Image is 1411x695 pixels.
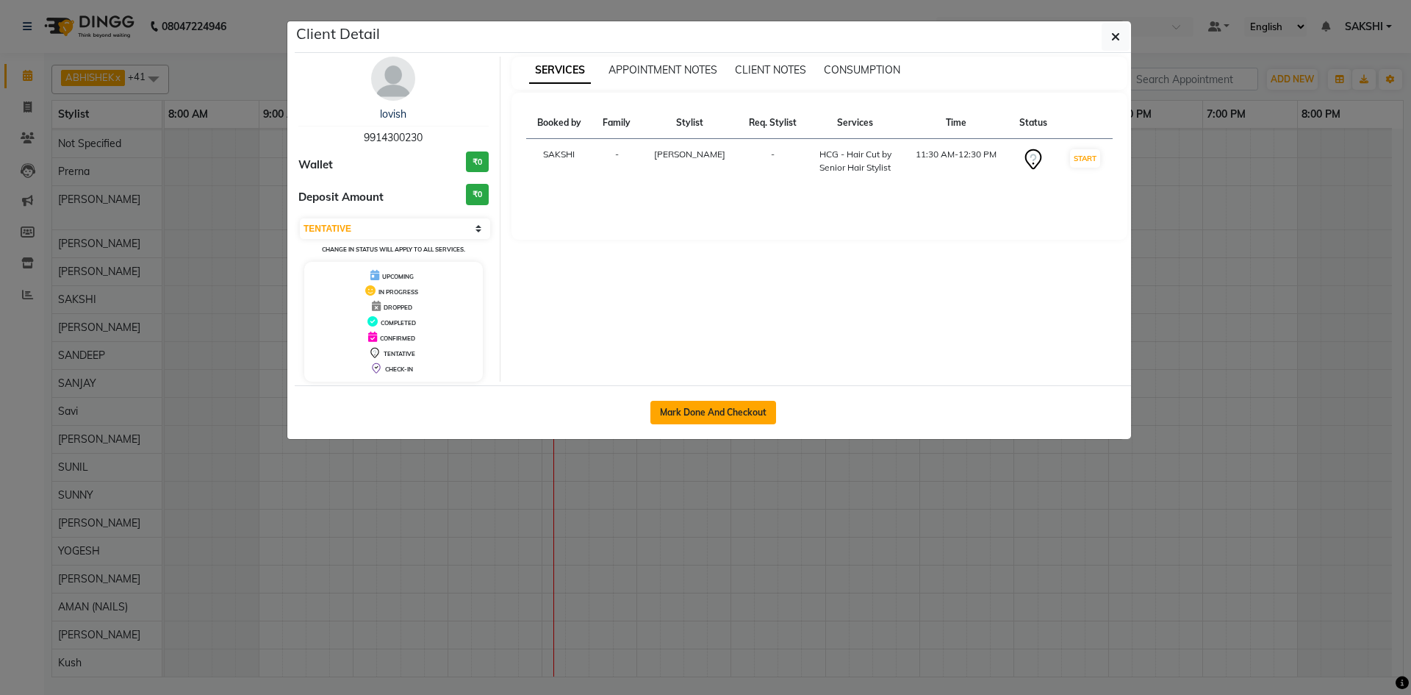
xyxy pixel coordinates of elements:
h3: ₹0 [466,152,489,173]
small: Change in status will apply to all services. [322,246,465,253]
th: Req. Stylist [737,107,808,139]
th: Status [1009,107,1058,139]
td: - [737,139,808,184]
span: DROPPED [384,304,412,311]
th: Booked by [526,107,593,139]
span: CONSUMPTION [824,63,900,76]
img: avatar [371,57,415,101]
span: CLIENT NOTES [735,63,806,76]
span: CHECK-IN [385,366,413,373]
button: START [1070,149,1100,168]
th: Services [808,107,902,139]
th: Family [592,107,642,139]
th: Time [902,107,1008,139]
td: SAKSHI [526,139,593,184]
span: TENTATIVE [384,350,415,357]
span: UPCOMING [382,273,414,280]
span: SERVICES [529,57,591,84]
td: 11:30 AM-12:30 PM [902,139,1008,184]
h5: Client Detail [296,23,380,45]
span: Wallet [298,157,333,174]
a: lovish [380,107,406,121]
button: Mark Done And Checkout [650,401,776,424]
span: [PERSON_NAME] [654,149,725,160]
span: CONFIRMED [380,335,415,342]
td: - [592,139,642,184]
span: Deposit Amount [298,189,384,206]
span: COMPLETED [381,319,416,327]
th: Stylist [642,107,737,139]
span: 9914300230 [364,131,423,144]
span: IN PROGRESS [378,288,418,296]
h3: ₹0 [466,184,489,205]
div: HCG - Hair Cut by Senior Hair Stylist [816,148,894,174]
span: APPOINTMENT NOTES [608,63,717,76]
